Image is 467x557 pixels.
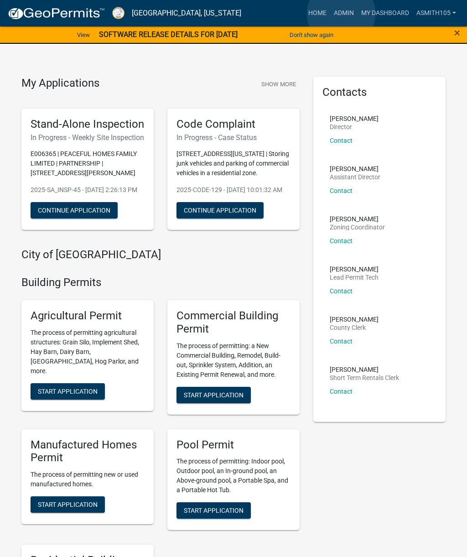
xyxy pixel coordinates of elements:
[330,237,353,245] a: Contact
[330,166,380,172] p: [PERSON_NAME]
[330,224,385,230] p: Zoning Coordinator
[176,502,251,519] button: Start Application
[330,216,385,222] p: [PERSON_NAME]
[38,501,98,508] span: Start Application
[31,383,105,400] button: Start Application
[176,118,291,131] h5: Code Complaint
[176,133,291,142] h6: In Progress - Case Status
[31,185,145,195] p: 2025-SA_INSP-45 - [DATE] 2:26:13 PM
[176,387,251,403] button: Start Application
[330,324,379,331] p: County Clerk
[330,5,358,22] a: Admin
[184,391,244,398] span: Start Application
[330,316,379,323] p: [PERSON_NAME]
[21,77,99,90] h4: My Applications
[330,266,379,272] p: [PERSON_NAME]
[330,274,379,281] p: Lead Permit Tech
[31,328,145,376] p: The process of permitting agricultural structures: Grain Silo, Implement Shed, Hay Barn, Dairy Ba...
[330,137,353,144] a: Contact
[31,133,145,142] h6: In Progress - Weekly Site Inspection
[31,118,145,131] h5: Stand-Alone Inspection
[176,438,291,452] h5: Pool Permit
[330,388,353,395] a: Contact
[454,27,460,38] button: Close
[31,496,105,513] button: Start Application
[31,438,145,465] h5: Manufactured Homes Permit
[330,366,399,373] p: [PERSON_NAME]
[176,309,291,336] h5: Commercial Building Permit
[73,27,93,42] a: View
[286,27,337,42] button: Don't show again
[330,115,379,122] p: [PERSON_NAME]
[31,149,145,178] p: E006365 | PEACEFUL HOMES FAMILY LIMITED | PARTNERSHIP | [STREET_ADDRESS][PERSON_NAME]
[176,185,291,195] p: 2025-CODE-129 - [DATE] 10:01:32 AM
[31,470,145,489] p: The process of permitting new or used manufactured homes.
[31,202,118,219] button: Continue Application
[413,5,460,22] a: asmith105
[176,149,291,178] p: [STREET_ADDRESS][US_STATE] | Storing junk vehicles and parking of commercial vehicles in a reside...
[176,341,291,380] p: The process of permitting: a New Commercial Building, Remodel, Build-out, Sprinkler System, Addit...
[358,5,413,22] a: My Dashboard
[176,202,264,219] button: Continue Application
[99,30,238,39] strong: SOFTWARE RELEASE DETAILS FOR [DATE]
[330,375,399,381] p: Short Term Rentals Clerk
[258,77,300,92] button: Show More
[21,248,300,261] h4: City of [GEOGRAPHIC_DATA]
[322,86,436,99] h5: Contacts
[21,276,300,289] h4: Building Permits
[31,309,145,323] h5: Agricultural Permit
[330,174,380,180] p: Assistant Director
[330,124,379,130] p: Director
[176,457,291,495] p: The process of permitting: Indoor pool, Outdoor pool, an In-ground pool, an Above-ground pool, a ...
[330,287,353,295] a: Contact
[112,7,125,19] img: Putnam County, Georgia
[330,338,353,345] a: Contact
[38,387,98,395] span: Start Application
[305,5,330,22] a: Home
[454,26,460,39] span: ×
[330,187,353,194] a: Contact
[184,507,244,514] span: Start Application
[132,5,241,21] a: [GEOGRAPHIC_DATA], [US_STATE]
